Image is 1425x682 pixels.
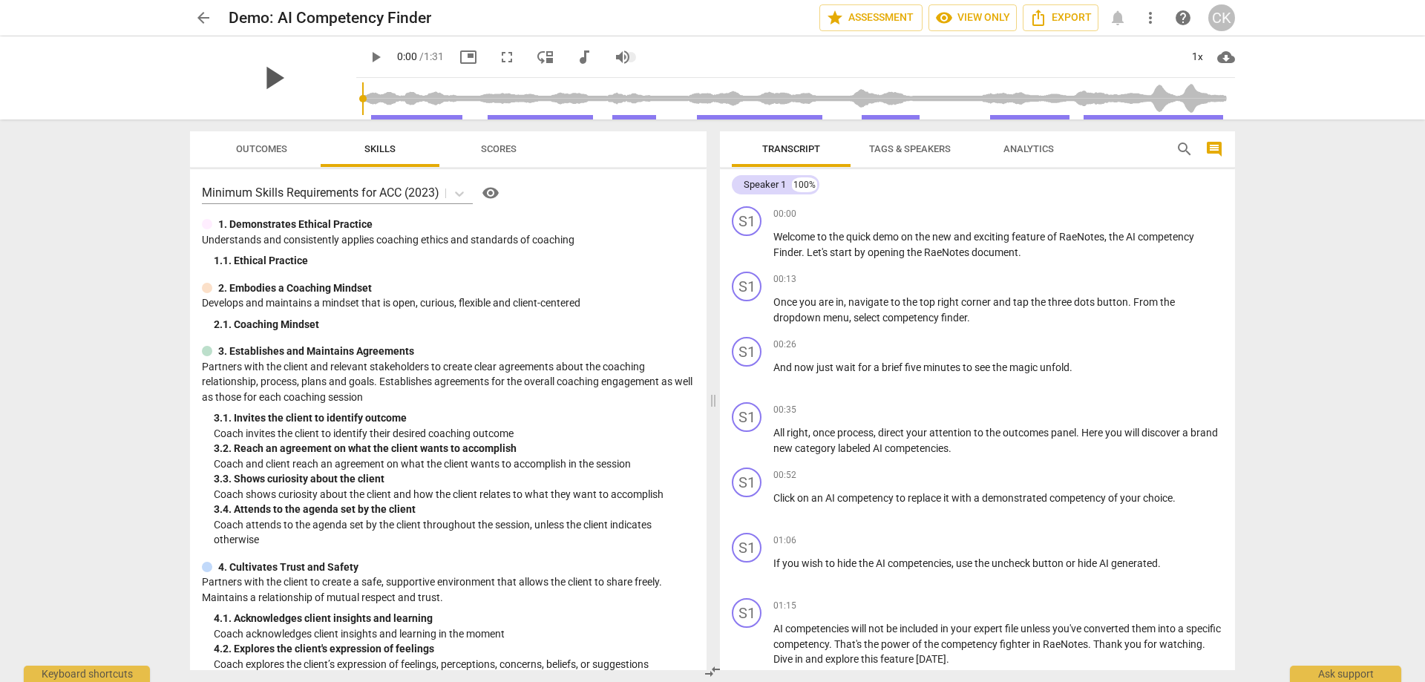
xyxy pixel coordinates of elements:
[1084,623,1132,635] span: converted
[1032,638,1043,650] span: in
[214,611,695,626] div: 4. 1. Acknowledges client insights and learning
[854,246,868,258] span: by
[915,231,932,243] span: the
[805,653,825,665] span: and
[795,653,805,665] span: in
[823,312,849,324] span: menu
[951,492,974,504] span: with
[882,361,905,373] span: brief
[787,427,808,439] span: right
[826,9,916,27] span: Assessment
[1109,231,1126,243] span: the
[932,231,954,243] span: new
[367,48,384,66] span: play_arrow
[744,177,786,192] div: Speaker 1
[885,442,949,454] span: competencies
[992,557,1032,569] span: uncheck
[986,427,1003,439] span: the
[974,361,992,373] span: see
[902,296,920,308] span: the
[498,48,516,66] span: fullscreen
[811,492,825,504] span: an
[874,427,878,439] span: ,
[773,600,796,612] span: 01:15
[202,295,695,311] p: Develops and maintains a mindset that is open, curious, flexible and client-centered
[794,361,816,373] span: now
[214,471,695,487] div: 3. 3. Shows curiosity about the client
[1029,9,1092,27] span: Export
[773,296,799,308] span: Once
[773,273,796,286] span: 00:13
[992,361,1009,373] span: the
[886,623,900,635] span: be
[1052,623,1084,635] span: you've
[1066,557,1078,569] span: or
[825,557,837,569] span: to
[876,557,888,569] span: AI
[851,623,868,635] span: will
[214,517,695,548] p: Coach attends to the agenda set by the client throughout the session, unless the client indicates...
[861,653,880,665] span: this
[888,557,951,569] span: competencies
[908,492,943,504] span: replace
[1105,427,1124,439] span: you
[967,312,970,324] span: .
[896,492,908,504] span: to
[481,143,517,154] span: Scores
[479,181,502,205] button: Help
[829,231,846,243] span: the
[859,557,876,569] span: the
[920,296,937,308] span: top
[1047,231,1059,243] span: of
[868,246,907,258] span: opening
[1111,557,1158,569] span: generated
[974,492,982,504] span: a
[1178,623,1186,635] span: a
[1051,427,1076,439] span: panel
[816,361,836,373] span: just
[836,361,858,373] span: wait
[951,623,974,635] span: your
[773,246,802,258] span: Finder
[1124,638,1144,650] span: you
[1160,296,1175,308] span: the
[795,442,838,454] span: category
[202,359,695,405] p: Partners with the client and relevant stakeholders to create clear agreements about the coaching ...
[993,296,1013,308] span: and
[218,281,372,296] p: 2. Embodies a Coaching Mindset
[1099,557,1111,569] span: AI
[202,232,695,248] p: Understands and consistently applies coaching ethics and standards of coaching
[846,231,873,243] span: quick
[1040,361,1069,373] span: unfold
[218,344,414,359] p: 3. Establishes and Maintains Agreements
[1059,231,1104,243] span: RaeNotes
[923,361,963,373] span: minutes
[214,641,695,657] div: 4. 2. Explores the client's expression of feelings
[974,427,986,439] span: to
[1013,296,1031,308] span: tap
[773,534,796,547] span: 01:06
[214,317,695,332] div: 2. 1. Coaching Mindset
[214,456,695,472] p: Coach and client reach an agreement on what the client wants to accomplish in the session
[214,426,695,442] p: Coach invites the client to identify their desired coaching outcome
[773,231,817,243] span: Welcome
[732,468,761,497] div: Change speaker
[880,653,916,665] span: feature
[1069,361,1072,373] span: .
[924,246,972,258] span: RaeNotes
[836,296,844,308] span: in
[1170,4,1196,31] a: Help
[797,492,811,504] span: on
[937,296,961,308] span: right
[202,184,439,201] p: Minimum Skills Requirements for ACC (2023)
[837,427,874,439] span: process
[802,557,825,569] span: wish
[829,638,834,650] span: .
[1048,296,1074,308] span: three
[214,626,695,642] p: Coach acknowledges client insights and learning in the moment
[773,338,796,351] span: 00:26
[949,442,951,454] span: .
[891,296,902,308] span: to
[905,361,923,373] span: five
[773,427,787,439] span: All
